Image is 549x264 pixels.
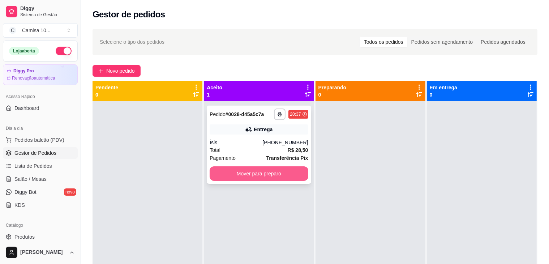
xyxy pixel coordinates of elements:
[3,199,78,211] a: KDS
[14,233,35,240] span: Produtos
[266,155,308,161] strong: Transferência Pix
[3,3,78,20] a: DiggySistema de Gestão
[3,102,78,114] a: Dashboard
[210,111,226,117] span: Pedido
[3,134,78,146] button: Pedidos balcão (PDV)
[360,37,407,47] div: Todos os pedidos
[210,139,262,146] div: Ísis
[318,84,347,91] p: Preparando
[3,147,78,159] a: Gestor de Pedidos
[3,186,78,198] a: Diggy Botnovo
[14,105,39,112] span: Dashboard
[14,175,47,183] span: Salão / Mesas
[3,123,78,134] div: Dia a dia
[407,37,477,47] div: Pedidos sem agendamento
[288,147,308,153] strong: R$ 28,50
[93,65,141,77] button: Novo pedido
[3,244,78,261] button: [PERSON_NAME]
[3,220,78,231] div: Catálogo
[430,84,457,91] p: Em entrega
[20,5,75,12] span: Diggy
[95,91,118,98] p: 0
[95,84,118,91] p: Pendente
[210,166,308,181] button: Mover para preparo
[93,9,165,20] h2: Gestor de pedidos
[254,126,273,133] div: Entrega
[226,111,264,117] strong: # 0028-d45a5c7a
[3,91,78,102] div: Acesso Rápido
[20,249,66,256] span: [PERSON_NAME]
[290,111,301,117] div: 20:37
[22,27,51,34] div: Camisa 10 ...
[3,64,78,85] a: Diggy ProRenovaçãoautomática
[430,91,457,98] p: 0
[14,162,52,170] span: Lista de Pedidos
[3,173,78,185] a: Salão / Mesas
[14,149,56,157] span: Gestor de Pedidos
[14,188,37,196] span: Diggy Bot
[3,23,78,38] button: Select a team
[100,38,164,46] span: Selecione o tipo dos pedidos
[14,201,25,209] span: KDS
[210,146,220,154] span: Total
[207,84,222,91] p: Aceito
[9,27,16,34] span: C
[14,136,64,144] span: Pedidos balcão (PDV)
[207,91,222,98] p: 1
[477,37,529,47] div: Pedidos agendados
[210,154,236,162] span: Pagamento
[20,12,75,18] span: Sistema de Gestão
[13,68,34,74] article: Diggy Pro
[3,231,78,243] a: Produtos
[9,47,39,55] div: Loja aberta
[56,47,72,55] button: Alterar Status
[262,139,308,146] div: [PHONE_NUMBER]
[12,75,55,81] article: Renovação automática
[3,160,78,172] a: Lista de Pedidos
[106,67,135,75] span: Novo pedido
[318,91,347,98] p: 0
[98,68,103,73] span: plus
